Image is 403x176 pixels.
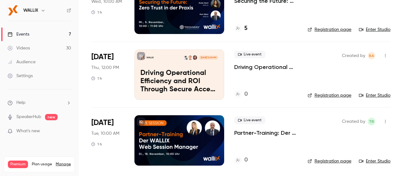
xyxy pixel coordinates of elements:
span: [DATE] 12:00 PM [199,55,218,60]
span: Live event [234,51,265,58]
span: Help [16,99,26,106]
span: Thu, 12:00 PM [91,65,119,71]
span: Bea Andres [368,52,375,60]
a: Registration page [308,158,351,164]
li: help-dropdown-opener [8,99,71,106]
a: Registration page [308,26,351,33]
span: [DATE] [91,52,114,62]
a: 0 [234,156,248,164]
a: Driving Operational Efficiency and ROI Through Secure Access SimplicityWALLIXBenoit PerronGraham ... [134,49,224,100]
span: Created by [342,118,365,125]
span: Created by [342,52,365,60]
a: Partner-Training: Der WALLIX Web-Session Manager [234,129,298,137]
h4: 5 [244,24,247,33]
img: Yoann Delomier [184,55,188,60]
p: Driving Operational Efficiency and ROI Through Secure Access Simplicity [140,69,218,94]
a: Enter Studio [359,158,390,164]
div: 1 h [91,76,102,81]
p: WALLIX [146,56,154,59]
a: Driving Operational Efficiency and ROI Through Secure Access Simplicity [234,63,298,71]
div: Nov 6 Thu, 12:00 PM (Europe/Madrid) [91,49,124,100]
div: Videos [8,45,30,51]
h4: 0 [244,90,248,99]
div: 1 h [91,142,102,147]
div: Nov 18 Tue, 10:00 AM (Europe/Paris) [91,115,124,166]
div: 1 h [91,10,102,15]
span: Plan usage [32,162,52,167]
span: Thomas Reinhard [368,118,375,125]
a: 0 [234,90,248,99]
h6: WALLIX [23,7,38,14]
img: WALLIX [8,5,18,15]
span: Tue, 10:00 AM [91,130,119,137]
a: Enter Studio [359,26,390,33]
a: SpeakerHub [16,114,41,120]
span: TR [369,118,374,125]
a: Registration page [308,92,351,99]
a: 5 [234,24,247,33]
span: BA [369,52,374,60]
a: Enter Studio [359,92,390,99]
div: Audience [8,59,36,65]
img: Benoit Perron [193,55,197,60]
iframe: Noticeable Trigger [64,128,71,134]
span: Live event [234,116,265,124]
div: Settings [8,73,33,79]
img: Graham Hawkey [188,55,192,60]
div: Events [8,31,29,37]
span: [DATE] [91,118,114,128]
span: new [45,114,58,120]
span: What's new [16,128,40,134]
a: Manage [56,162,71,167]
h4: 0 [244,156,248,164]
span: Premium [8,161,28,168]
